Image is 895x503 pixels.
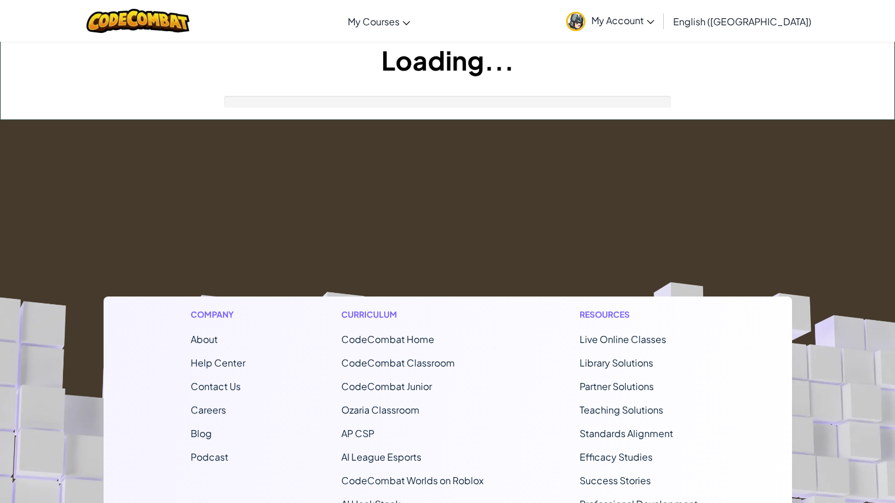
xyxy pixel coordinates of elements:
a: My Account [560,2,660,39]
a: Podcast [191,451,228,463]
a: Partner Solutions [580,380,654,392]
img: avatar [566,12,585,31]
a: CodeCombat Worlds on Roblox [341,474,484,487]
h1: Resources [580,308,705,321]
a: Careers [191,404,226,416]
a: English ([GEOGRAPHIC_DATA]) [667,5,817,37]
a: CodeCombat Classroom [341,357,455,369]
h1: Loading... [1,42,894,78]
a: Success Stories [580,474,651,487]
span: CodeCombat Home [341,333,434,345]
h1: Company [191,308,245,321]
a: Library Solutions [580,357,653,369]
a: My Courses [342,5,416,37]
a: CodeCombat Junior [341,380,432,392]
a: Ozaria Classroom [341,404,420,416]
a: Live Online Classes [580,333,666,345]
span: English ([GEOGRAPHIC_DATA]) [673,15,811,28]
span: My Account [591,14,654,26]
span: My Courses [348,15,400,28]
a: Efficacy Studies [580,451,653,463]
a: Standards Alignment [580,427,673,439]
a: AP CSP [341,427,374,439]
h1: Curriculum [341,308,484,321]
a: Blog [191,427,212,439]
a: Teaching Solutions [580,404,663,416]
a: AI League Esports [341,451,421,463]
a: About [191,333,218,345]
a: Help Center [191,357,245,369]
img: CodeCombat logo [86,9,189,33]
span: Contact Us [191,380,241,392]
